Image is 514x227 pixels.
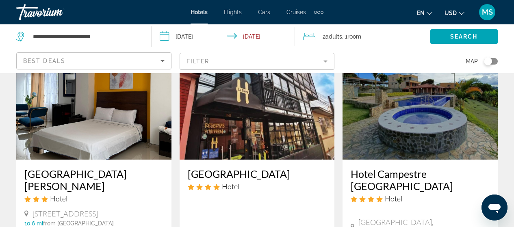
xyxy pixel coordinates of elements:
[23,56,165,66] mat-select: Sort by
[152,24,295,49] button: Check-in date: Jan 19, 2026 Check-out date: Jan 24, 2026
[191,9,208,15] a: Hotels
[188,182,327,191] div: 4 star Hotel
[180,52,335,70] button: Filter
[24,220,43,227] span: 10.6 mi
[445,10,457,16] span: USD
[466,56,478,67] span: Map
[16,2,98,23] a: Travorium
[295,24,430,49] button: Travelers: 2 adults, 0 children
[347,33,361,40] span: Room
[24,168,163,192] a: [GEOGRAPHIC_DATA][PERSON_NAME]
[385,194,402,203] span: Hotel
[286,9,306,15] a: Cruises
[351,194,490,203] div: 4 star Hotel
[16,30,171,160] img: Hotel image
[478,58,498,65] button: Toggle map
[222,182,239,191] span: Hotel
[24,194,163,203] div: 3 star Hotel
[323,31,342,42] span: 2
[314,6,323,19] button: Extra navigation items
[417,7,432,19] button: Change language
[482,8,493,16] span: MS
[325,33,342,40] span: Adults
[450,33,478,40] span: Search
[23,58,65,64] span: Best Deals
[343,30,498,160] img: Hotel image
[430,29,498,44] button: Search
[180,30,335,160] img: Hotel image
[445,7,464,19] button: Change currency
[417,10,425,16] span: en
[481,195,507,221] iframe: Button to launch messaging window
[342,31,361,42] span: , 1
[50,194,67,203] span: Hotel
[188,168,327,180] a: [GEOGRAPHIC_DATA]
[477,4,498,21] button: User Menu
[258,9,270,15] a: Cars
[33,209,98,218] span: [STREET_ADDRESS]
[351,168,490,192] a: Hotel Campestre [GEOGRAPHIC_DATA]
[224,9,242,15] a: Flights
[43,220,114,227] span: from [GEOGRAPHIC_DATA]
